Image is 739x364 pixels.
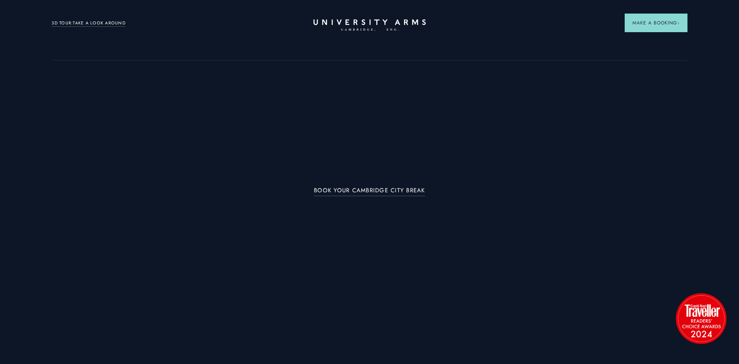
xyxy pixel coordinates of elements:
[314,19,426,31] a: Home
[632,19,680,26] span: Make a Booking
[677,22,680,24] img: Arrow icon
[52,20,126,27] a: 3D TOUR:TAKE A LOOK AROUND
[672,289,730,347] img: image-2524eff8f0c5d55edbf694693304c4387916dea5-1501x1501-png
[314,187,425,196] a: BOOK YOUR CAMBRIDGE CITY BREAK
[625,14,687,32] button: Make a BookingArrow icon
